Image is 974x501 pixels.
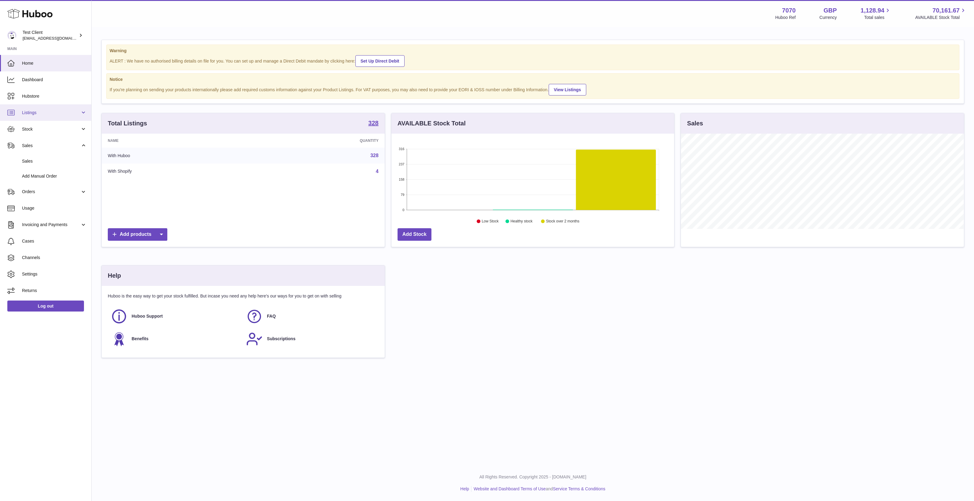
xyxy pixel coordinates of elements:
[22,288,87,294] span: Returns
[108,228,167,241] a: Add products
[132,336,148,342] span: Benefits
[22,222,80,228] span: Invoicing and Payments
[267,336,295,342] span: Subscriptions
[110,54,956,67] div: ALERT : We have no authorised billing details on file for you. You can set up and manage a Direct...
[401,193,404,196] text: 79
[7,31,16,40] img: internalAdmin-7070@internal.huboo.com
[108,293,379,299] p: Huboo is the easy way to get your stock fulfilled. But incase you need any help here's our ways f...
[355,55,405,67] a: Set Up Direct Debit
[102,164,254,179] td: With Shopify
[267,313,276,319] span: FAQ
[482,219,499,224] text: Low Stock
[399,178,404,181] text: 158
[687,119,703,128] h3: Sales
[460,486,469,491] a: Help
[915,15,967,20] span: AVAILABLE Stock Total
[22,271,87,277] span: Settings
[22,126,80,132] span: Stock
[861,6,885,15] span: 1,128.94
[399,147,404,151] text: 316
[246,331,375,347] a: Subscriptions
[111,308,240,325] a: Huboo Support
[368,120,378,127] a: 328
[775,15,796,20] div: Huboo Ref
[932,6,960,15] span: 70,161.67
[110,48,956,54] strong: Warning
[549,84,586,96] a: View Listings
[864,15,891,20] span: Total sales
[402,208,404,212] text: 0
[398,228,431,241] a: Add Stock
[22,158,87,164] span: Sales
[823,6,837,15] strong: GBP
[96,474,969,480] p: All Rights Reserved. Copyright 2025 - [DOMAIN_NAME]
[511,219,533,224] text: Healthy stock
[22,110,80,116] span: Listings
[399,162,404,166] text: 237
[108,272,121,280] h3: Help
[22,77,87,83] span: Dashboard
[474,486,546,491] a: Website and Dashboard Terms of Use
[102,134,254,148] th: Name
[22,255,87,261] span: Channels
[102,148,254,164] td: With Huboo
[915,6,967,20] a: 70,161.67 AVAILABLE Stock Total
[22,189,80,195] span: Orders
[861,6,892,20] a: 1,128.94 Total sales
[546,219,579,224] text: Stock over 2 months
[254,134,385,148] th: Quantity
[246,308,375,325] a: FAQ
[370,153,379,158] a: 328
[553,486,605,491] a: Service Terms & Conditions
[23,30,78,41] div: Test Client
[820,15,837,20] div: Currency
[7,301,84,312] a: Log out
[22,238,87,244] span: Cases
[22,173,87,179] span: Add Manual Order
[22,93,87,99] span: Hubstore
[368,120,378,126] strong: 328
[471,486,605,492] li: and
[782,6,796,15] strong: 7070
[132,313,163,319] span: Huboo Support
[111,331,240,347] a: Benefits
[376,169,379,174] a: 4
[110,83,956,96] div: If you're planning on sending your products internationally please add required customs informati...
[22,205,87,211] span: Usage
[108,119,147,128] h3: Total Listings
[398,119,466,128] h3: AVAILABLE Stock Total
[23,36,90,41] span: [EMAIL_ADDRESS][DOMAIN_NAME]
[22,60,87,66] span: Home
[22,143,80,149] span: Sales
[110,77,956,82] strong: Notice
